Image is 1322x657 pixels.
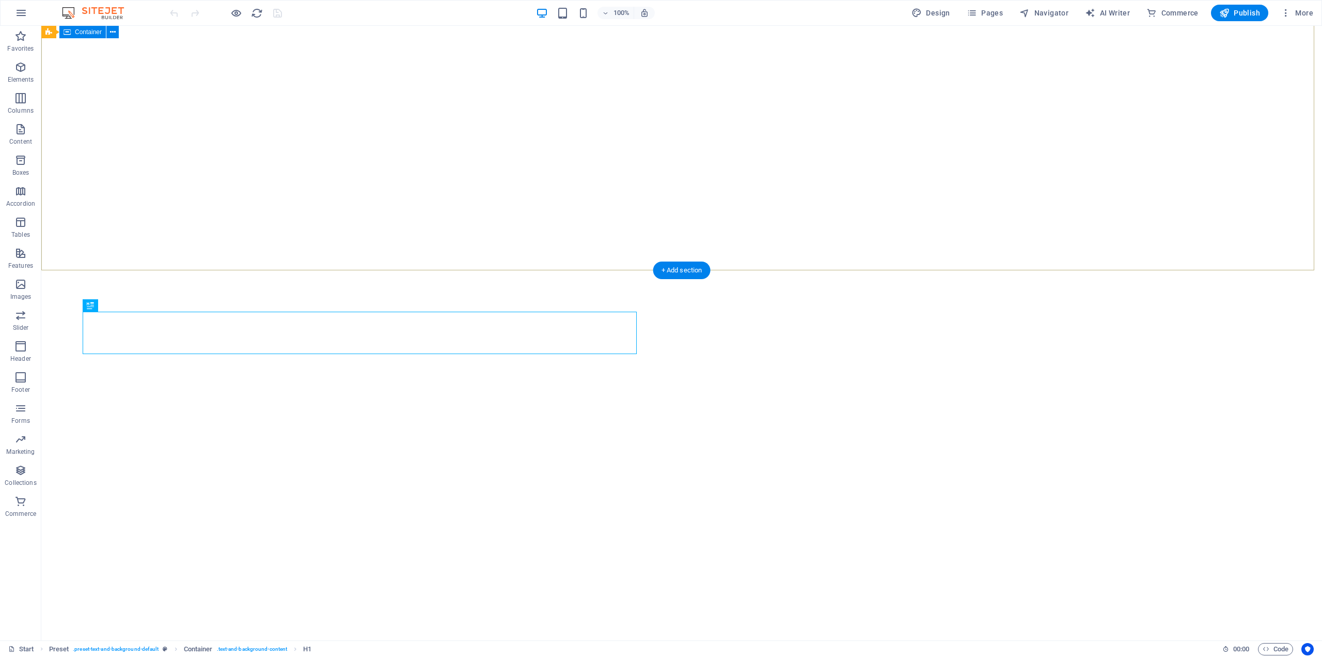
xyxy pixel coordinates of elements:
p: Commerce [5,510,36,518]
button: AI Writer [1081,5,1134,21]
p: Features [8,262,33,270]
div: + Add section [653,262,711,279]
span: Code [1263,643,1288,655]
button: Code [1258,643,1293,655]
span: Navigator [1019,8,1068,18]
button: reload [250,7,263,19]
p: Tables [11,231,30,239]
span: Publish [1219,8,1260,18]
i: On resize automatically adjust zoom level to fit chosen device. [640,8,649,18]
button: Usercentrics [1301,643,1314,655]
p: Collections [5,479,36,487]
p: Boxes [12,169,29,177]
p: Accordion [6,200,35,208]
p: Columns [8,106,34,115]
nav: breadcrumb [49,643,312,655]
p: Elements [8,75,34,84]
span: : [1240,645,1242,653]
i: Reload page [251,7,263,19]
button: Publish [1211,5,1268,21]
span: Pages [967,8,1003,18]
span: Click to select. Double-click to edit [184,643,213,655]
span: AI Writer [1085,8,1130,18]
p: Slider [13,324,29,332]
button: More [1277,5,1317,21]
a: Click to cancel selection. Double-click to open Pages [8,643,34,655]
button: Navigator [1015,5,1073,21]
p: Marketing [6,448,35,456]
p: Images [10,293,32,301]
p: Footer [11,386,30,394]
p: Favorites [7,44,34,53]
i: This element is a customizable preset [163,646,167,652]
span: . text-and-background-content [217,643,288,655]
span: . preset-text-and-background-default [73,643,159,655]
button: Click here to leave preview mode and continue editing [230,7,242,19]
img: Editor Logo [59,7,137,19]
span: Commerce [1146,8,1199,18]
p: Forms [11,417,30,425]
span: Design [911,8,950,18]
span: Container [75,29,102,35]
span: More [1281,8,1313,18]
h6: Session time [1222,643,1250,655]
button: Design [907,5,954,21]
div: Design (Ctrl+Alt+Y) [907,5,954,21]
p: Content [9,137,32,146]
button: Commerce [1142,5,1203,21]
p: Header [10,355,31,363]
button: Pages [963,5,1007,21]
span: Click to select. Double-click to edit [303,643,311,655]
span: Click to select. Double-click to edit [49,643,69,655]
h6: 100% [613,7,629,19]
button: 100% [597,7,634,19]
span: 00 00 [1233,643,1249,655]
